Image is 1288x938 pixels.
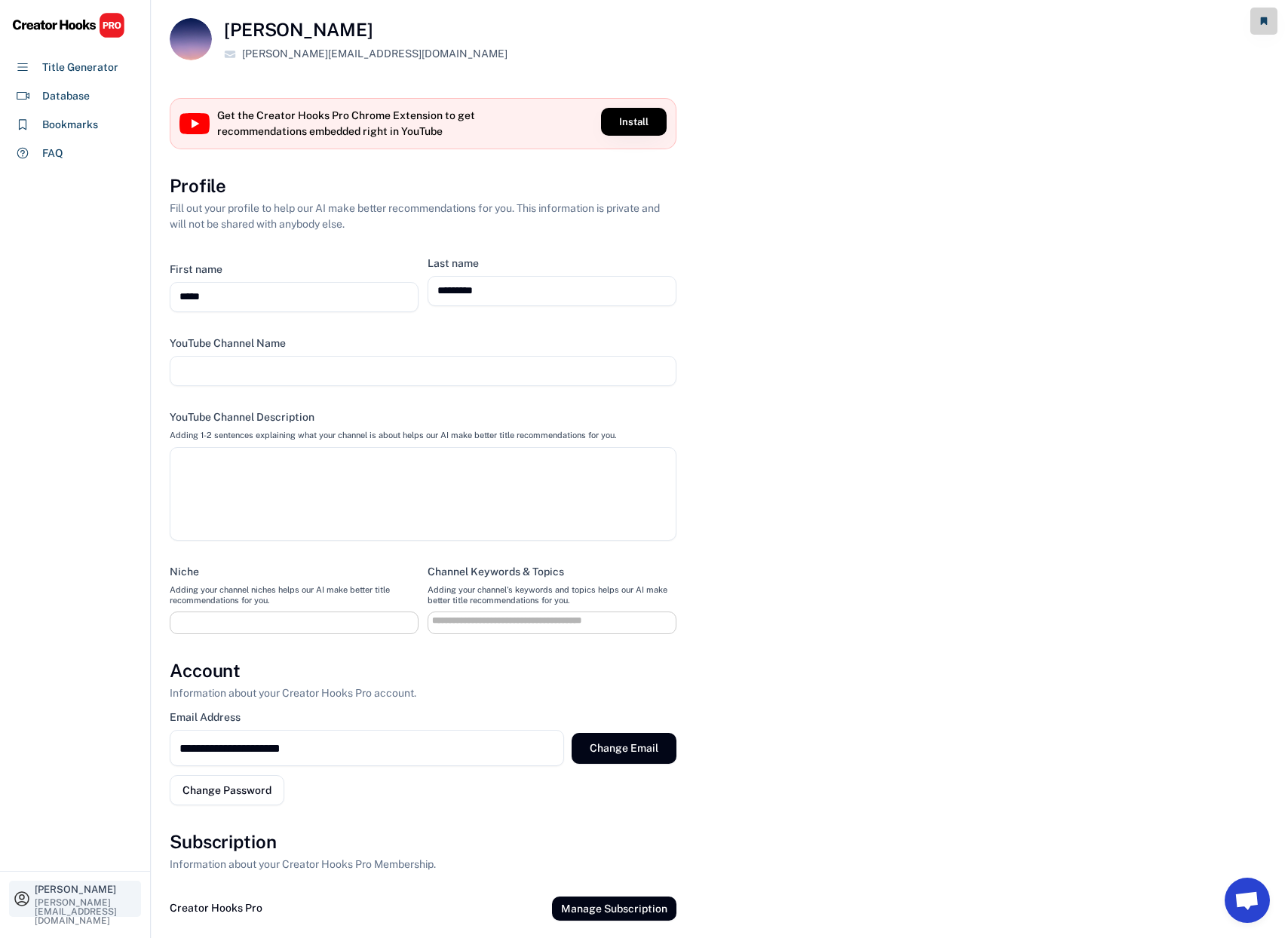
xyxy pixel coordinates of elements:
div: Information about your Creator Hooks Pro account. [170,685,416,701]
div: Adding your channel's keywords and topics helps our AI make better title recommendations for you. [428,584,676,606]
img: CHPRO%20Logo.svg [12,12,125,38]
h3: Account [170,658,241,684]
div: YouTube Channel Description [170,410,314,424]
img: pexels-photo-3970396.jpeg [170,18,212,60]
div: Adding 1-2 sentences explaining what your channel is about helps our AI make better title recomme... [170,430,616,440]
div: YouTube Channel Name [170,336,286,350]
div: Fill out your profile to help our AI make better recommendations for you. This information is pri... [170,201,676,232]
div: Title Generator [42,60,118,75]
h3: Profile [170,173,226,199]
div: Last name [428,256,479,270]
a: Open chat [1225,878,1270,923]
div: Bookmarks [42,117,98,133]
img: YouTube%20full-color%20icon%202017.svg [179,113,210,134]
div: Get the Creator Hooks Pro Chrome Extension to get recommendations embedded right in YouTube [217,108,481,139]
button: Change Password [170,775,284,805]
div: First name [170,262,222,276]
div: Channel Keywords & Topics [428,565,564,578]
div: FAQ [42,146,63,161]
button: Install [601,108,667,136]
div: [PERSON_NAME][EMAIL_ADDRESS][DOMAIN_NAME] [35,898,137,925]
button: Manage Subscription [552,897,676,921]
h3: Subscription [170,829,277,855]
button: Change Email [572,733,676,764]
h4: [PERSON_NAME] [224,18,373,41]
div: [PERSON_NAME] [35,884,137,894]
div: Database [42,88,90,104]
div: [PERSON_NAME][EMAIL_ADDRESS][DOMAIN_NAME] [242,46,508,62]
div: Information about your Creator Hooks Pro Membership. [170,857,436,872]
div: Niche [170,565,199,578]
div: Adding your channel niches helps our AI make better title recommendations for you. [170,584,419,606]
div: Email Address [170,710,241,724]
div: Creator Hooks Pro [170,900,262,916]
